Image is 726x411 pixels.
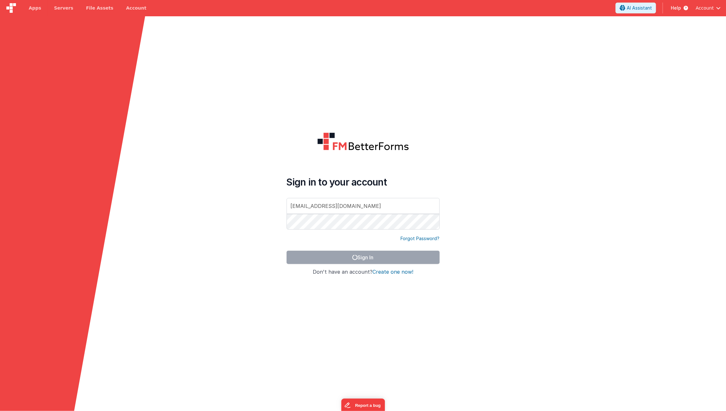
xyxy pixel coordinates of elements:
[86,5,114,11] span: File Assets
[287,251,440,264] button: Sign In
[696,5,714,11] span: Account
[54,5,73,11] span: Servers
[287,269,440,275] h4: Don't have an account?
[287,176,440,188] h4: Sign in to your account
[287,198,440,214] input: Email Address
[29,5,41,11] span: Apps
[671,5,681,11] span: Help
[627,5,652,11] span: AI Assistant
[401,235,440,242] a: Forgot Password?
[616,3,656,13] button: AI Assistant
[696,5,721,11] button: Account
[372,269,413,275] button: Create one now!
